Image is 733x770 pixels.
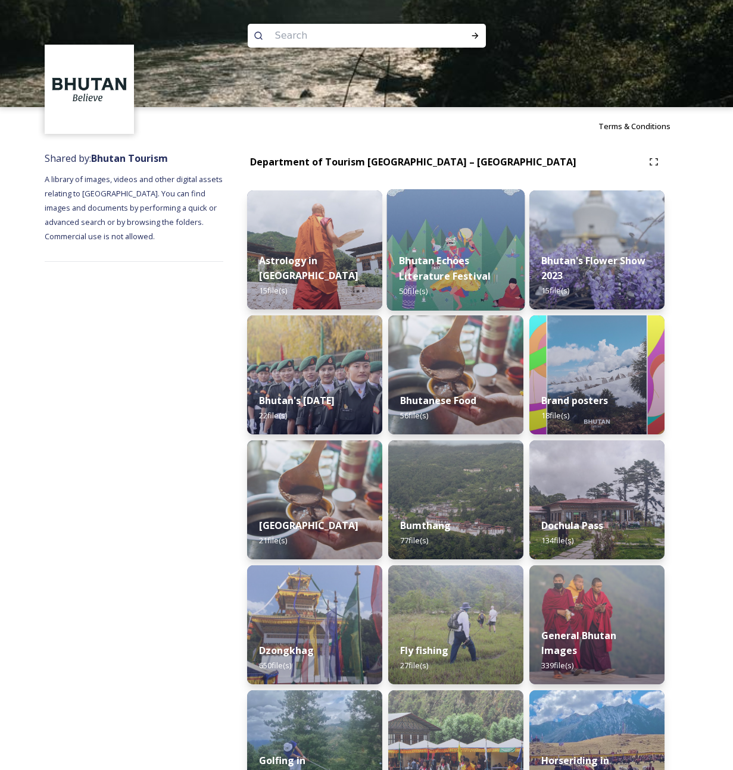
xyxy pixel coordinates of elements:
[400,660,428,671] span: 27 file(s)
[247,190,382,309] img: _SCH1465.jpg
[529,315,665,434] img: Bhutan_Believe_800_1000_4.jpg
[269,23,432,49] input: Search
[541,629,616,657] strong: General Bhutan Images
[259,285,287,296] span: 15 file(s)
[400,410,428,421] span: 56 file(s)
[541,535,573,546] span: 134 file(s)
[247,440,382,559] img: Bumdeling%2520090723%2520by%2520Amp%2520Sripimanwat-4%25202.jpg
[541,519,603,532] strong: Dochula Pass
[400,519,451,532] strong: Bumthang
[387,189,525,311] img: Bhutan%2520Echoes7.jpg
[247,565,382,684] img: Festival%2520Header.jpg
[259,644,314,657] strong: Dzongkhag
[541,394,608,407] strong: Brand posters
[247,315,382,434] img: Bhutan%2520National%2520Day10.jpg
[259,660,291,671] span: 650 file(s)
[259,254,358,282] strong: Astrology in [GEOGRAPHIC_DATA]
[541,660,573,671] span: 339 file(s)
[529,190,665,309] img: Bhutan%2520Flower%2520Show2.jpg
[400,535,428,546] span: 77 file(s)
[400,644,448,657] strong: Fly fishing
[388,315,523,434] img: Bumdeling%2520090723%2520by%2520Amp%2520Sripimanwat-4.jpg
[259,410,287,421] span: 22 file(s)
[399,254,491,283] strong: Bhutan Echoes Literature Festival
[388,440,523,559] img: Bumthang%2520180723%2520by%2520Amp%2520Sripimanwat-20.jpg
[399,286,428,296] span: 50 file(s)
[541,285,569,296] span: 15 file(s)
[388,565,523,684] img: by%2520Ugyen%2520Wangchuk14.JPG
[541,410,569,421] span: 18 file(s)
[259,519,358,532] strong: [GEOGRAPHIC_DATA]
[259,535,287,546] span: 21 file(s)
[259,394,335,407] strong: Bhutan's [DATE]
[46,46,133,133] img: BT_Logo_BB_Lockup_CMYK_High%2520Res.jpg
[541,254,645,282] strong: Bhutan's Flower Show 2023
[529,565,665,684] img: MarcusWestbergBhutanHiRes-23.jpg
[529,440,665,559] img: 2022-10-01%252011.41.43.jpg
[400,394,476,407] strong: Bhutanese Food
